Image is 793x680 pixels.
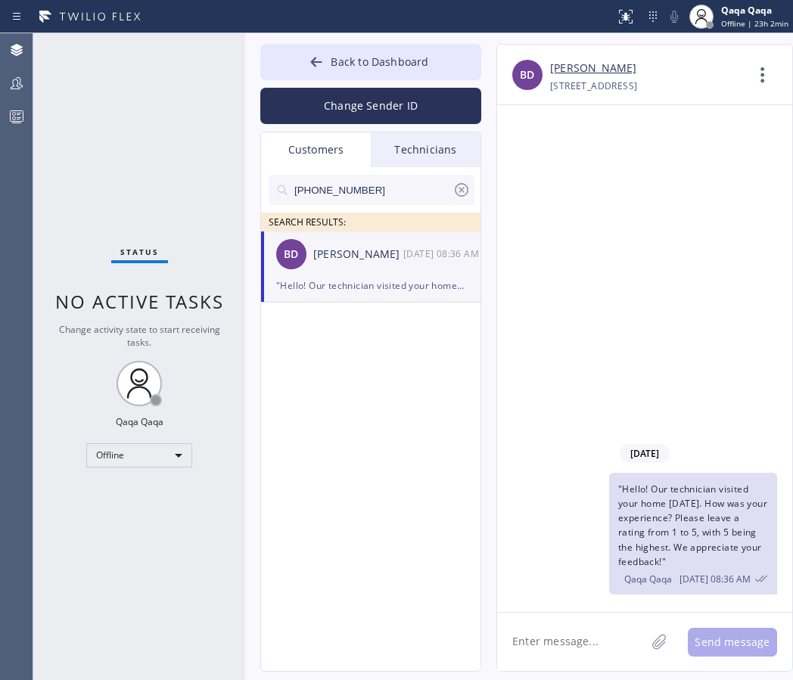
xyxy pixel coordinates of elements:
span: No active tasks [55,289,224,314]
div: "Hello! Our technician visited your home [DATE]. How was your experience? Please leave a rating f... [276,277,465,294]
div: Customers [261,132,371,167]
button: Mute [664,6,685,27]
span: Change activity state to start receiving tasks. [59,323,220,349]
div: Qaqa Qaqa [116,415,163,428]
div: [PERSON_NAME] [313,246,403,263]
span: BD [284,246,298,263]
div: [STREET_ADDRESS] [550,77,637,95]
div: Technicians [371,132,480,167]
span: Status [120,247,159,257]
div: Offline [86,443,192,467]
button: Back to Dashboard [260,44,481,80]
span: Back to Dashboard [331,54,428,69]
span: Offline | 23h 2min [721,18,788,29]
div: Qaqa Qaqa [721,4,788,17]
span: Qaqa Qaqa [624,573,672,585]
div: 09/04/2025 9:36 AM [403,245,482,262]
span: [DATE] [620,444,670,463]
div: 09/04/2025 9:36 AM [609,473,777,595]
span: SEARCH RESULTS: [269,216,346,228]
span: "Hello! Our technician visited your home [DATE]. How was your experience? Please leave a rating f... [618,483,767,568]
span: [DATE] 08:36 AM [679,573,751,585]
span: BD [520,67,534,84]
input: Search [293,175,452,205]
button: Send message [688,628,777,657]
a: [PERSON_NAME] [550,60,636,77]
button: Change Sender ID [260,88,481,124]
